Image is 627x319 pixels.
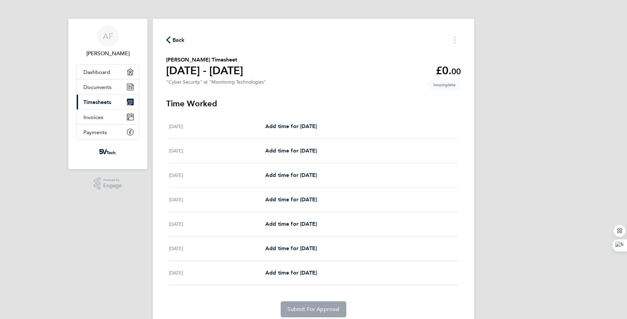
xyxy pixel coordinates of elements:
span: Invoices [83,114,103,120]
h3: Time Worked [166,98,461,109]
div: [DATE] [169,171,265,179]
a: Powered byEngage [94,177,122,190]
span: Add time for [DATE] [265,123,317,129]
a: Payments [77,125,139,139]
a: Timesheets [77,95,139,109]
button: Timesheets Menu [449,35,461,45]
span: 00 [451,67,461,76]
span: Add time for [DATE] [265,147,317,154]
button: Back [166,36,185,44]
span: Add time for [DATE] [265,221,317,227]
span: Add time for [DATE] [265,172,317,178]
span: Dashboard [83,69,110,75]
a: Add time for [DATE] [265,244,317,252]
span: Timesheets [83,99,111,105]
div: [DATE] [169,220,265,228]
a: Go to home page [76,146,139,157]
a: Add time for [DATE] [265,122,317,130]
div: [DATE] [169,269,265,277]
a: Add time for [DATE] [265,196,317,204]
app-decimal: £0. [436,64,461,77]
span: Back [172,36,185,44]
a: AF[PERSON_NAME] [76,25,139,58]
span: Add time for [DATE] [265,196,317,203]
div: [DATE] [169,122,265,130]
h2: [PERSON_NAME] Timesheet [166,56,243,64]
img: weare5values-logo-retina.png [98,146,118,157]
span: Adewale Fasoro [76,49,139,58]
nav: Main navigation [68,19,147,169]
span: Payments [83,129,107,135]
span: Powered by [103,177,122,183]
a: Add time for [DATE] [265,269,317,277]
a: Add time for [DATE] [265,147,317,155]
div: [DATE] [169,244,265,252]
a: Dashboard [77,65,139,79]
span: This timesheet is Incomplete. [428,79,461,90]
span: Engage [103,183,122,189]
span: Add time for [DATE] [265,270,317,276]
div: [DATE] [169,147,265,155]
a: Invoices [77,110,139,124]
span: Documents [83,84,112,90]
a: Documents [77,80,139,94]
a: Add time for [DATE] [265,171,317,179]
span: Add time for [DATE] [265,245,317,251]
div: [DATE] [169,196,265,204]
div: "Cyber Security" at "Monitoring Technologies" [166,79,266,85]
span: AF [103,32,113,40]
h1: [DATE] - [DATE] [166,64,243,77]
a: Add time for [DATE] [265,220,317,228]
